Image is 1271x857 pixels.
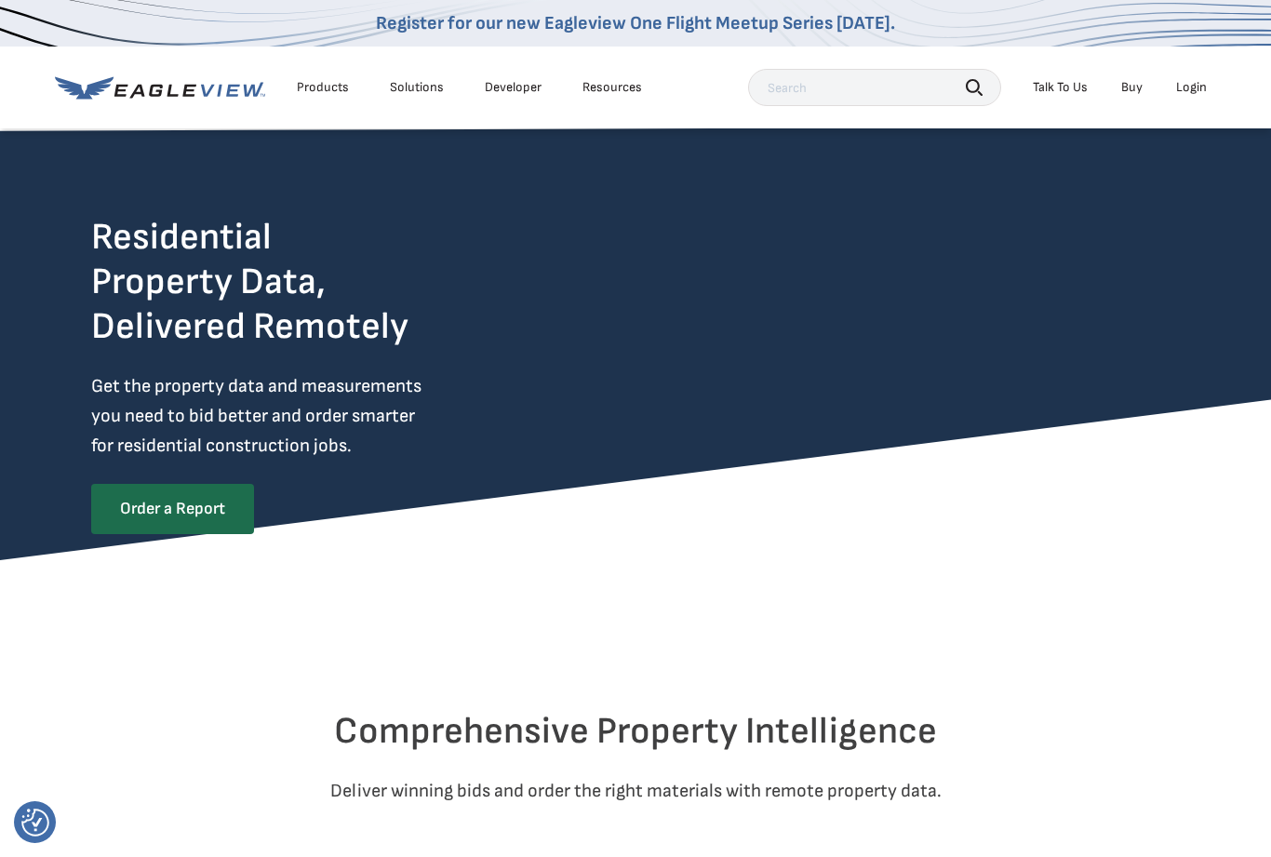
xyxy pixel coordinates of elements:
[21,809,49,837] img: Revisit consent button
[297,79,349,96] div: Products
[376,12,895,34] a: Register for our new Eagleview One Flight Meetup Series [DATE].
[91,709,1180,754] h2: Comprehensive Property Intelligence
[91,371,499,461] p: Get the property data and measurements you need to bid better and order smarter for residential c...
[748,69,1001,106] input: Search
[1033,79,1088,96] div: Talk To Us
[91,776,1180,806] p: Deliver winning bids and order the right materials with remote property data.
[91,215,408,349] h2: Residential Property Data, Delivered Remotely
[390,79,444,96] div: Solutions
[485,79,542,96] a: Developer
[1121,79,1143,96] a: Buy
[21,809,49,837] button: Consent Preferences
[1176,79,1207,96] div: Login
[582,79,642,96] div: Resources
[91,484,254,534] a: Order a Report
